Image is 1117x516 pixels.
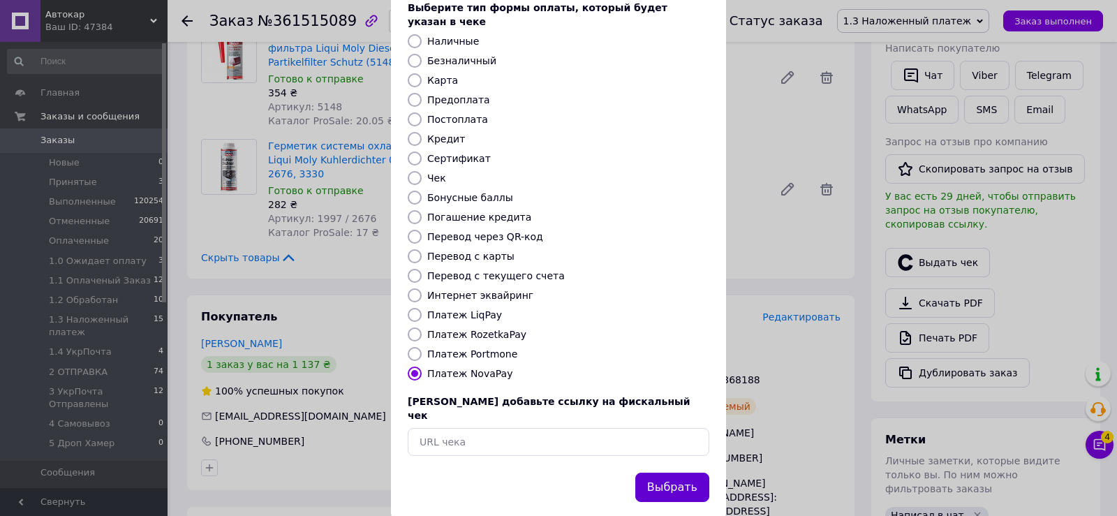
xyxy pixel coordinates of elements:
label: Карта [427,75,458,86]
label: Перевод с текущего счета [427,270,565,281]
label: Безналичный [427,55,496,66]
label: Платеж NovaPay [427,368,512,379]
label: Перевод с карты [427,251,515,262]
label: Платеж Portmone [427,348,517,360]
button: Выбрать [635,473,709,503]
label: Платеж LiqPay [427,309,502,320]
input: URL чека [408,428,709,456]
label: Погашение кредита [427,212,531,223]
label: Кредит [427,133,465,145]
label: Платеж RozetkaPay [427,329,526,340]
label: Перевод через QR-код [427,231,543,242]
label: Бонусные баллы [427,192,513,203]
label: Постоплата [427,114,488,125]
span: Выберите тип формы оплаты, который будет указан в чеке [408,2,667,27]
label: Интернет эквайринг [427,290,533,301]
label: Чек [427,172,446,184]
label: Предоплата [427,94,490,105]
label: Наличные [427,36,479,47]
label: Сертификат [427,153,491,164]
span: [PERSON_NAME] добавьте ссылку на фискальный чек [408,396,690,421]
